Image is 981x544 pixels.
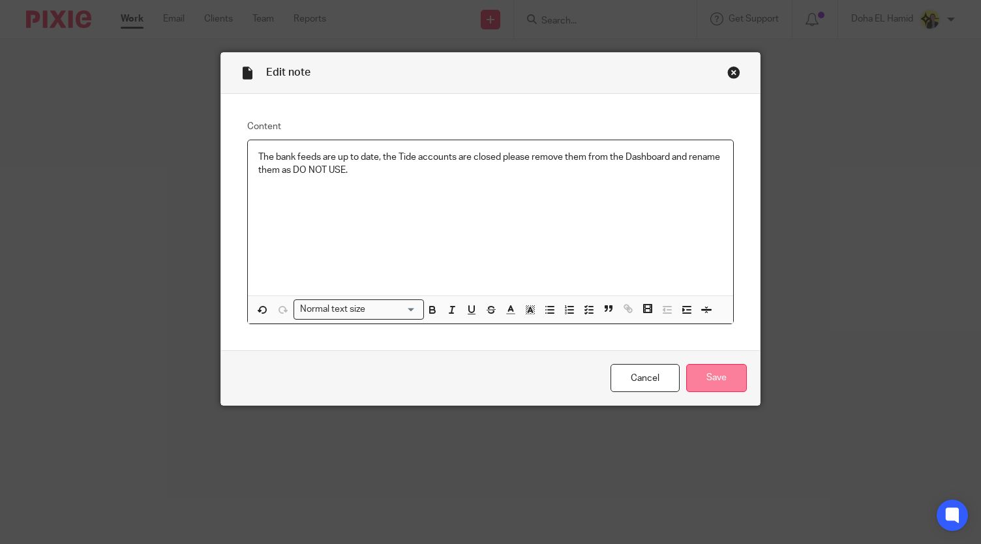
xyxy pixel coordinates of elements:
[727,66,740,79] div: Close this dialog window
[686,364,747,392] input: Save
[369,303,416,316] input: Search for option
[297,303,368,316] span: Normal text size
[258,151,722,177] p: The bank feeds are up to date, the Tide accounts are closed please remove them from the Dashboard...
[611,364,680,392] a: Cancel
[247,120,733,133] label: Content
[266,67,310,78] span: Edit note
[294,299,424,320] div: Search for option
